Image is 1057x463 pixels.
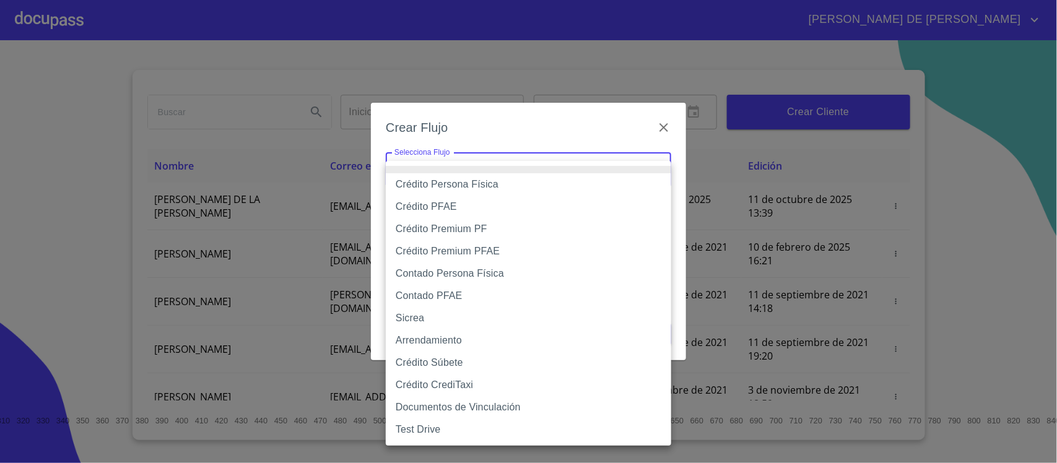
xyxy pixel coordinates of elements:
li: Documentos de Vinculación [386,396,671,418]
li: Crédito CrediTaxi [386,374,671,396]
li: Contado PFAE [386,285,671,307]
li: Crédito Súbete [386,352,671,374]
li: Crédito Persona Física [386,173,671,196]
li: None [386,166,671,173]
li: Test Drive [386,418,671,441]
li: Sicrea [386,307,671,329]
li: Crédito PFAE [386,196,671,218]
li: Contado Persona Física [386,262,671,285]
li: Crédito Premium PFAE [386,240,671,262]
li: Arrendamiento [386,329,671,352]
li: Crédito Premium PF [386,218,671,240]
